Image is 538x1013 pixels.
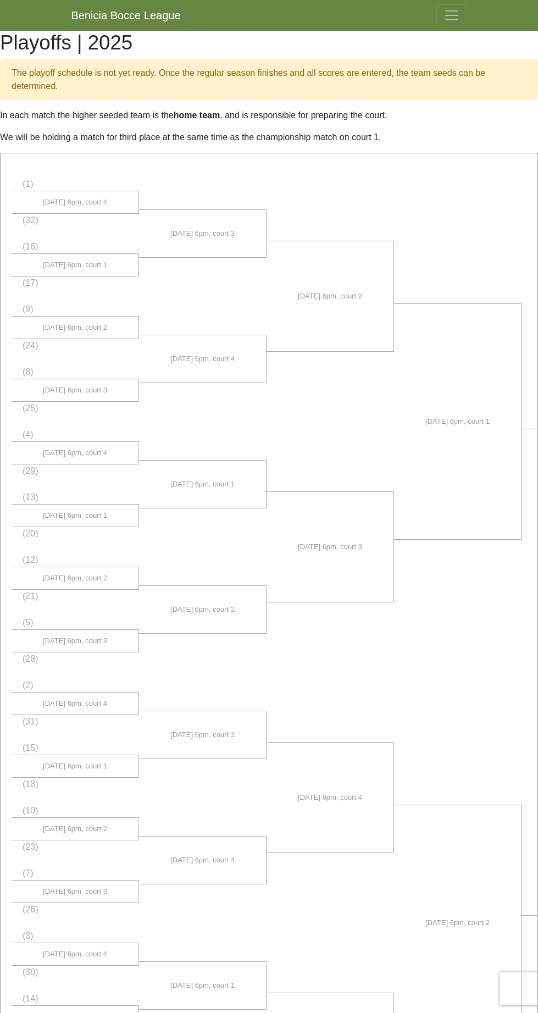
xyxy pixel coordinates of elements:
[170,729,235,740] span: [DATE] 6pm, court 3
[43,259,107,270] span: [DATE] 6pm, court 1
[23,529,38,538] span: (20)
[43,573,107,584] span: [DATE] 6pm, court 2
[23,555,38,564] span: (12)
[23,967,38,977] span: (30)
[43,197,107,208] span: [DATE] 6pm, court 4
[298,792,362,803] span: [DATE] 6pm, court 4
[23,179,34,189] span: (1)
[23,680,34,690] span: (2)
[170,228,235,239] span: [DATE] 6pm, court 3
[23,717,38,726] span: (31)
[23,779,38,789] span: (18)
[23,591,38,601] span: (21)
[43,635,107,646] span: [DATE] 6pm, court 3
[23,403,38,413] span: (25)
[43,322,107,333] span: [DATE] 6pm, court 2
[23,278,38,287] span: (17)
[170,479,235,490] span: [DATE] 6pm, court 1
[43,447,107,458] span: [DATE] 6pm, court 4
[71,4,181,26] a: Benicia Bocce League
[23,618,34,627] span: (5)
[23,654,38,663] span: (28)
[425,917,490,928] span: [DATE] 6pm, court 2
[23,743,38,752] span: (15)
[298,291,362,302] span: [DATE] 6pm, court 2
[43,761,107,772] span: [DATE] 6pm, court 1
[23,367,34,377] span: (8)
[436,4,467,26] button: Toggle navigation
[23,341,38,350] span: (24)
[170,604,235,615] span: [DATE] 6pm, court 2
[23,842,38,851] span: (23)
[170,353,235,364] span: [DATE] 6pm, court 4
[23,242,38,251] span: (16)
[170,855,235,866] span: [DATE] 6pm, court 4
[23,868,34,878] span: (7)
[43,949,107,960] span: [DATE] 6pm, court 4
[23,492,38,502] span: (13)
[174,110,220,120] strong: home team
[23,905,38,914] span: (26)
[23,806,38,815] span: (10)
[23,305,34,314] span: (9)
[43,886,107,897] span: [DATE] 6pm, court 3
[298,541,362,552] span: [DATE] 6pm, court 3
[43,698,107,709] span: [DATE] 6pm, court 4
[23,994,38,1003] span: (14)
[425,416,490,427] span: [DATE] 6pm, court 1
[23,931,34,940] span: (3)
[23,215,38,225] span: (32)
[43,823,107,834] span: [DATE] 6pm, court 2
[43,510,107,521] span: [DATE] 6pm, court 1
[23,466,38,475] span: (29)
[43,385,107,396] span: [DATE] 6pm, court 3
[170,980,235,991] span: [DATE] 6pm, court 1
[23,430,34,439] span: (4)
